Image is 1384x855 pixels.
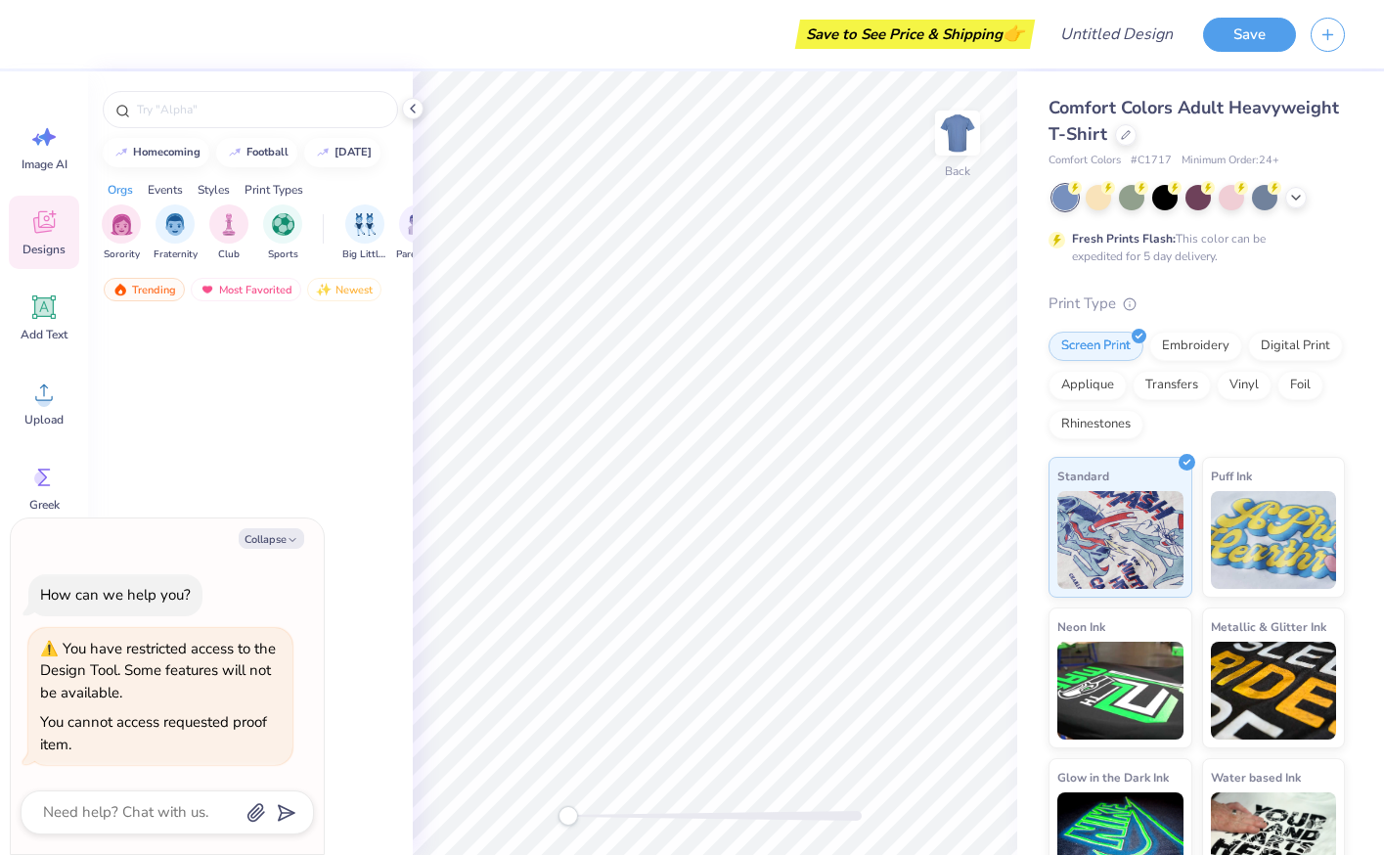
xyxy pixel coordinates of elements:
span: Club [218,247,240,262]
button: filter button [396,204,441,262]
div: Applique [1049,371,1127,400]
img: trend_line.gif [113,147,129,158]
span: Upload [24,412,64,427]
div: Foil [1277,371,1323,400]
img: Neon Ink [1057,642,1183,740]
div: This color can be expedited for 5 day delivery. [1072,230,1313,265]
span: Comfort Colors [1049,153,1121,169]
div: Transfers [1133,371,1211,400]
div: filter for Club [209,204,248,262]
img: trending.gif [112,283,128,296]
div: How can we help you? [40,585,191,605]
span: Puff Ink [1211,466,1252,486]
span: Big Little Reveal [342,247,387,262]
span: 👉 [1003,22,1024,45]
div: filter for Parent's Weekend [396,204,441,262]
button: football [216,138,297,167]
strong: Fresh Prints Flash: [1072,231,1176,247]
div: football [246,147,289,157]
button: Collapse [239,528,304,549]
img: Club Image [218,213,240,236]
span: Sorority [104,247,140,262]
div: Digital Print [1248,332,1343,361]
span: Comfort Colors Adult Heavyweight T-Shirt [1049,96,1339,146]
div: Trending [104,278,185,301]
span: Neon Ink [1057,616,1105,637]
span: Glow in the Dark Ink [1057,767,1169,787]
button: filter button [263,204,302,262]
div: You cannot access requested proof item. [40,712,267,754]
div: Print Types [245,181,303,199]
div: homecoming [133,147,201,157]
img: newest.gif [316,283,332,296]
button: filter button [102,204,141,262]
div: Most Favorited [191,278,301,301]
div: Styles [198,181,230,199]
div: filter for Sports [263,204,302,262]
span: Parent's Weekend [396,247,441,262]
div: Embroidery [1149,332,1242,361]
div: Vinyl [1217,371,1272,400]
button: Save [1203,18,1296,52]
img: Parent's Weekend Image [408,213,430,236]
div: filter for Big Little Reveal [342,204,387,262]
span: Designs [22,242,66,257]
div: Events [148,181,183,199]
img: Sorority Image [111,213,133,236]
span: Sports [268,247,298,262]
button: homecoming [103,138,209,167]
span: Metallic & Glitter Ink [1211,616,1326,637]
span: Fraternity [154,247,198,262]
img: Back [938,113,977,153]
img: Big Little Reveal Image [354,213,376,236]
span: Minimum Order: 24 + [1182,153,1279,169]
div: Accessibility label [558,806,578,826]
span: Water based Ink [1211,767,1301,787]
div: You have restricted access to the Design Tool. Some features will not be available. [40,639,276,702]
img: Fraternity Image [164,213,186,236]
img: Puff Ink [1211,491,1337,589]
div: filter for Sorority [102,204,141,262]
input: Untitled Design [1045,15,1188,54]
button: filter button [209,204,248,262]
div: Orgs [108,181,133,199]
img: Metallic & Glitter Ink [1211,642,1337,740]
span: Standard [1057,466,1109,486]
input: Try "Alpha" [135,100,385,119]
button: [DATE] [304,138,380,167]
div: Print Type [1049,292,1345,315]
button: filter button [342,204,387,262]
img: Standard [1057,491,1183,589]
span: Image AI [22,157,67,172]
button: filter button [154,204,198,262]
img: trend_line.gif [227,147,243,158]
img: most_fav.gif [200,283,215,296]
div: halloween [335,147,372,157]
span: Add Text [21,327,67,342]
span: Greek [29,497,60,513]
img: Sports Image [272,213,294,236]
div: Rhinestones [1049,410,1143,439]
div: Save to See Price & Shipping [800,20,1030,49]
div: Back [945,162,970,180]
span: # C1717 [1131,153,1172,169]
div: Newest [307,278,381,301]
img: trend_line.gif [315,147,331,158]
div: filter for Fraternity [154,204,198,262]
div: Screen Print [1049,332,1143,361]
